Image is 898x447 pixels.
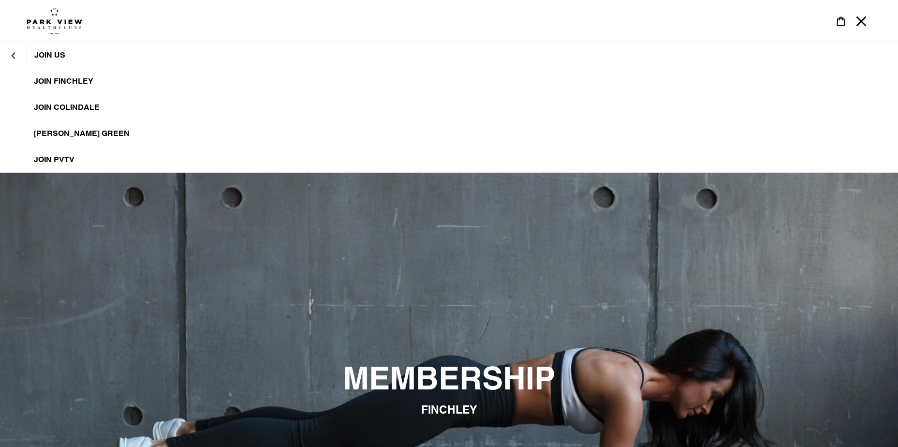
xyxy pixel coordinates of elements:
span: JOIN PVTV [34,155,74,164]
span: JOIN US [34,50,65,60]
img: Park view health clubs is a gym near you. [27,7,82,34]
span: JOIN Colindale [34,103,100,112]
button: Menu [851,11,871,31]
span: FINCHLEY [421,402,477,416]
h2: MEMBERSHIP [186,359,713,397]
span: [PERSON_NAME] Green [34,129,130,138]
span: JOIN FINCHLEY [34,76,93,86]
